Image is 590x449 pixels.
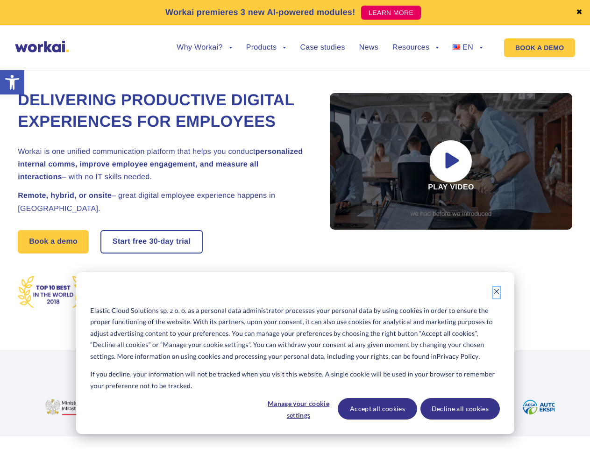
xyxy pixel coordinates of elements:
div: Cookie banner [76,272,514,434]
i: 30-day [149,238,174,246]
a: Resources [392,44,439,51]
a: Book a demo [18,230,89,253]
div: Play video [330,93,572,230]
button: Manage your cookie settings [263,398,334,420]
a: Privacy Policy [437,351,479,362]
a: BOOK A DEMO [504,38,575,57]
button: Decline all cookies [420,398,500,420]
h2: – great digital employee experience happens in [GEOGRAPHIC_DATA]. [18,189,307,215]
p: Elastic Cloud Solutions sp. z o. o. as a personal data administrator processes your personal data... [90,305,499,362]
a: Start free30-daytrial [101,231,202,253]
h1: Delivering Productive Digital Experiences for Employees [18,90,307,133]
a: News [359,44,378,51]
a: ✖ [576,9,583,16]
a: Why Workai? [177,44,232,51]
h2: Workai is one unified communication platform that helps you conduct – with no IT skills needed. [18,145,307,184]
span: EN [462,43,473,51]
strong: Remote, hybrid, or onsite [18,192,112,200]
strong: personalized internal comms, improve employee engagement, and measure all interactions [18,148,303,181]
button: Accept all cookies [338,398,417,420]
a: LEARN MORE [361,6,421,20]
h2: More than 100 fast-growing enterprises trust Workai [36,371,554,382]
a: Products [246,44,286,51]
a: Case studies [300,44,345,51]
button: Dismiss cookie banner [493,287,500,298]
p: If you decline, your information will not be tracked when you visit this website. A single cookie... [90,369,499,391]
p: Workai premieres 3 new AI-powered modules! [165,6,355,19]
